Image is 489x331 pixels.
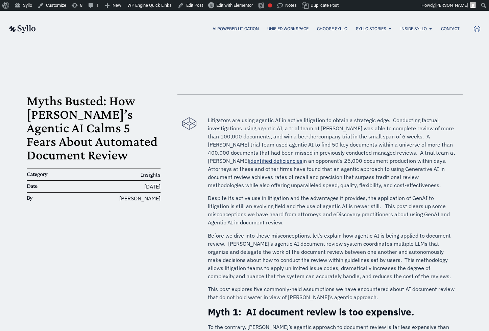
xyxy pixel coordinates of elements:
[441,26,460,32] a: Contact
[49,26,460,32] nav: Menu
[208,231,456,280] p: Before we dive into these misconceptions, let’s explain how agentic AI is being applied to docume...
[119,194,161,202] span: [PERSON_NAME]
[27,194,71,202] h6: By
[208,306,414,318] strong: Myth 1: AI document review is too expensive.
[249,157,302,164] a: identified deficiencies
[27,171,71,178] h6: Category
[49,26,460,32] div: Menu Toggle
[213,26,259,32] a: AI Powered Litigation
[144,183,161,190] time: [DATE]
[317,26,347,32] a: Choose Syllo
[27,94,161,162] h1: Myths Busted: How [PERSON_NAME]’s Agentic AI Calms 5 Fears About Automated Document Review
[267,26,309,32] a: Unified Workspace
[208,116,456,189] p: Litigators are using agentic AI in active litigation to obtain a strategic edge. Conducting factu...
[356,26,386,32] a: Syllo Stories
[216,3,253,8] span: Edit with Elementor
[208,285,456,301] p: This post explores five commonly-held assumptions we have encountered about AI document review th...
[268,3,272,7] div: Focus keyphrase not set
[435,3,468,8] span: [PERSON_NAME]
[208,194,456,226] p: Despite its active use in litigation and the advantages it provides, the application of GenAI to ...
[8,25,36,33] img: syllo
[27,182,71,190] h6: Date
[400,26,427,32] a: Inside Syllo
[141,171,161,178] span: Insights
